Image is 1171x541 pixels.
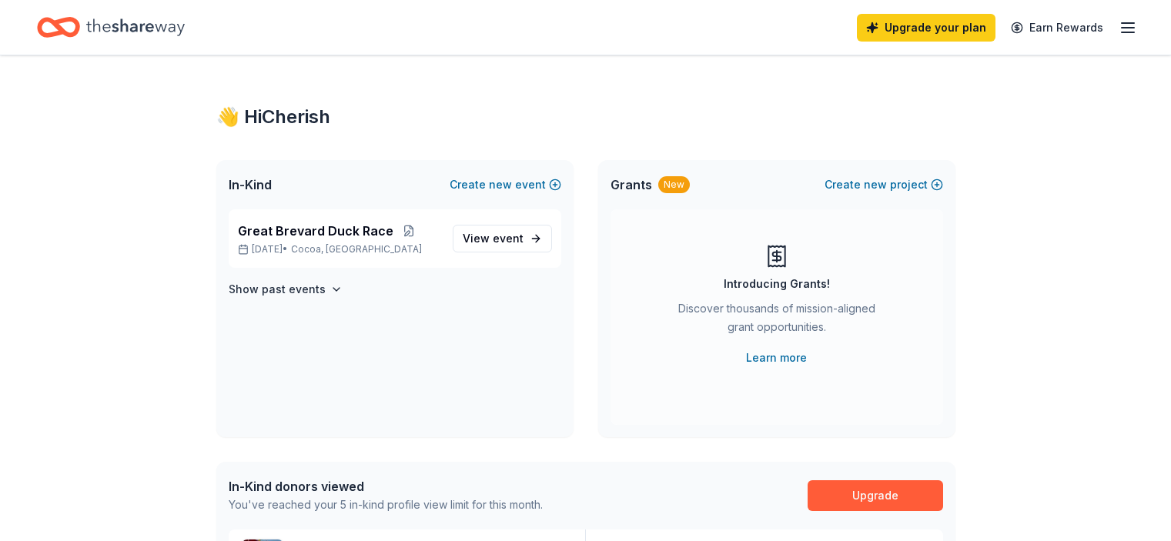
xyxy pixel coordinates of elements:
span: new [864,175,887,194]
a: Upgrade your plan [857,14,995,42]
button: Createnewproject [825,175,943,194]
div: Introducing Grants! [724,275,830,293]
span: In-Kind [229,175,272,194]
div: You've reached your 5 in-kind profile view limit for this month. [229,496,543,514]
div: In-Kind donors viewed [229,477,543,496]
a: Home [37,9,185,45]
a: Learn more [746,349,807,367]
a: Earn Rewards [1002,14,1112,42]
span: event [493,232,524,245]
h4: Show past events [229,280,326,299]
button: Show past events [229,280,343,299]
div: 👋 Hi Cherish [216,105,955,129]
span: Great Brevard Duck Race [238,222,393,240]
span: new [489,175,512,194]
div: New [658,176,690,193]
button: Createnewevent [450,175,561,194]
p: [DATE] • [238,243,440,255]
a: View event [453,225,552,252]
span: Cocoa, [GEOGRAPHIC_DATA] [291,243,422,255]
a: Upgrade [808,480,943,511]
div: Discover thousands of mission-aligned grant opportunities. [672,299,882,342]
span: Grants [611,175,652,194]
span: View [463,229,524,248]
